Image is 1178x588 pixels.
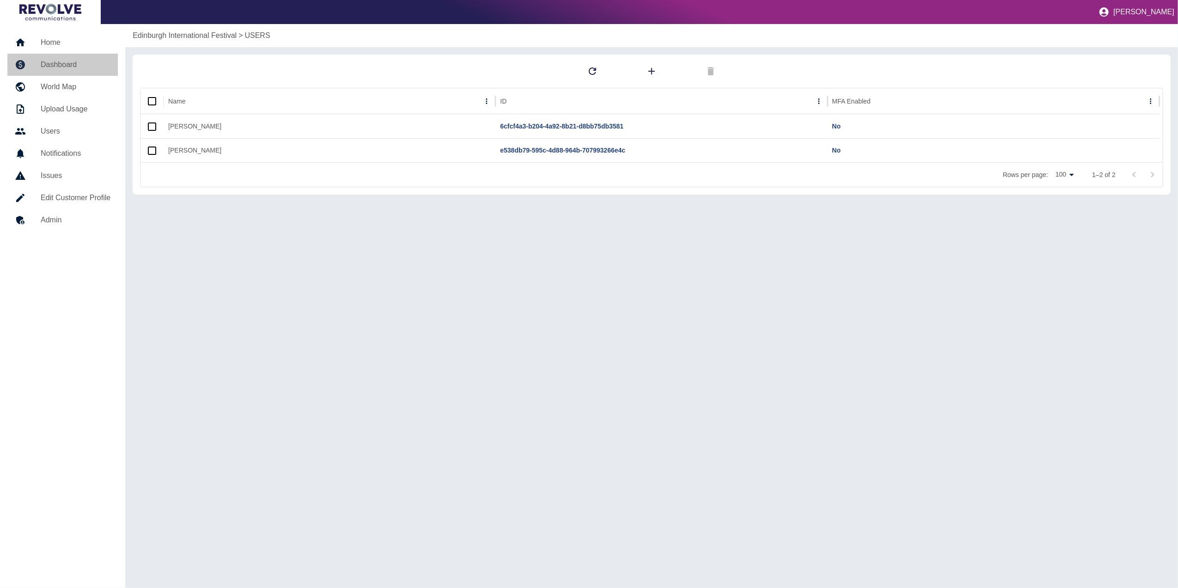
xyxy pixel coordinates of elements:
[7,98,118,120] a: Upload Usage
[41,37,110,48] h5: Home
[7,76,118,98] a: World Map
[832,98,871,105] div: MFA Enabled
[41,170,110,181] h5: Issues
[168,98,185,105] div: Name
[41,192,110,203] h5: Edit Customer Profile
[164,138,495,162] div: Carrie Cruikshank
[832,147,841,154] a: No
[1092,170,1116,179] p: 1–2 of 2
[245,30,270,41] a: USERS
[7,142,118,165] a: Notifications
[133,30,237,41] a: Edinburgh International Festival
[480,95,493,108] button: Name column menu
[164,114,495,138] div: Rob Knight
[41,104,110,115] h5: Upload Usage
[41,59,110,70] h5: Dashboard
[41,148,110,159] h5: Notifications
[7,187,118,209] a: Edit Customer Profile
[238,30,243,41] p: >
[7,120,118,142] a: Users
[7,31,118,54] a: Home
[7,54,118,76] a: Dashboard
[1003,170,1048,179] p: Rows per page:
[41,81,110,92] h5: World Map
[7,165,118,187] a: Issues
[812,95,825,108] button: ID column menu
[19,4,81,20] img: Logo
[7,209,118,231] a: Admin
[1144,95,1157,108] button: MFA Enabled column menu
[1052,168,1077,181] div: 100
[41,126,110,137] h5: Users
[500,147,625,154] a: e538db79-595c-4d88-964b-707993266e4c
[1113,8,1174,16] p: [PERSON_NAME]
[500,122,623,130] a: 6cfcf4a3-b204-4a92-8b21-d8bb75db3581
[41,214,110,226] h5: Admin
[1095,3,1178,21] button: [PERSON_NAME]
[500,98,507,105] div: ID
[832,122,841,130] a: No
